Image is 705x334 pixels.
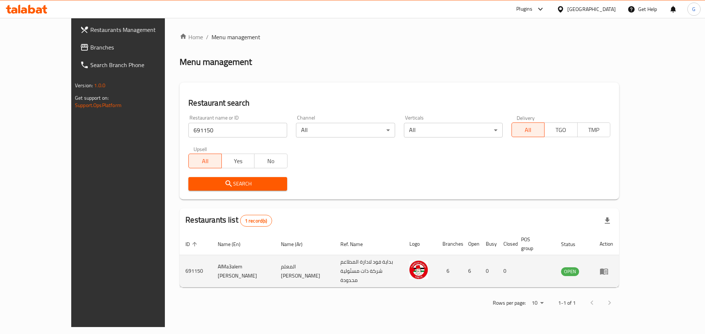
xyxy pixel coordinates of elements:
p: 1-1 of 1 [558,298,576,308]
button: Yes [221,154,254,168]
span: G [692,5,695,13]
img: AlMa3alem Abu Mazen AlSory [409,261,428,279]
th: Open [462,233,480,255]
span: Restaurants Management [90,25,183,34]
a: Home [180,33,203,41]
table: enhanced table [180,233,619,287]
h2: Restaurant search [188,98,610,109]
h2: Menu management [180,56,252,68]
span: Status [561,240,585,249]
span: All [192,156,218,166]
p: Rows per page: [493,298,526,308]
span: All [515,125,542,135]
span: Branches [90,43,183,52]
th: Busy [480,233,498,255]
span: Menu management [211,33,260,41]
span: POS group [521,235,546,253]
th: Action [594,233,619,255]
th: Closed [498,233,515,255]
span: Get support on: [75,93,109,103]
a: Support.OpsPlatform [75,100,122,110]
div: All [404,123,503,137]
div: Export file [599,212,616,230]
h2: Restaurants list [185,214,272,227]
span: TGO [547,125,574,135]
th: Branches [437,233,462,255]
button: TMP [577,122,610,137]
td: المعلم [PERSON_NAME] [275,255,335,287]
span: TMP [581,125,607,135]
li: / [206,33,209,41]
label: Upsell [194,146,207,151]
span: Version: [75,81,93,90]
td: 691150 [180,255,212,287]
a: Search Branch Phone [74,56,189,74]
div: [GEOGRAPHIC_DATA] [567,5,616,13]
div: Rows per page: [529,298,546,309]
span: Search [194,179,281,188]
button: TGO [544,122,577,137]
div: Total records count [240,215,272,227]
td: 6 [462,255,480,287]
span: Name (Ar) [281,240,312,249]
td: 0 [480,255,498,287]
div: All [296,123,395,137]
span: Yes [225,156,252,166]
span: 1.0.0 [94,81,105,90]
button: No [254,154,287,168]
input: Search for restaurant name or ID.. [188,123,287,137]
td: AlMa3alem [PERSON_NAME] [212,255,275,287]
span: 1 record(s) [241,217,272,224]
span: OPEN [561,267,579,276]
a: Branches [74,38,189,56]
th: Logo [404,233,437,255]
span: Name (En) [218,240,250,249]
td: بداية فود لادارة المطاعم شركة ذات مسئولية محدودة [335,255,404,287]
button: Search [188,177,287,191]
span: ID [185,240,199,249]
button: All [188,154,221,168]
td: 6 [437,255,462,287]
a: Restaurants Management [74,21,189,38]
nav: breadcrumb [180,33,619,41]
span: Search Branch Phone [90,60,183,69]
button: All [511,122,545,137]
td: 0 [498,255,515,287]
label: Delivery [517,115,535,120]
span: Ref. Name [340,240,372,249]
span: No [257,156,284,166]
div: Plugins [516,5,532,14]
